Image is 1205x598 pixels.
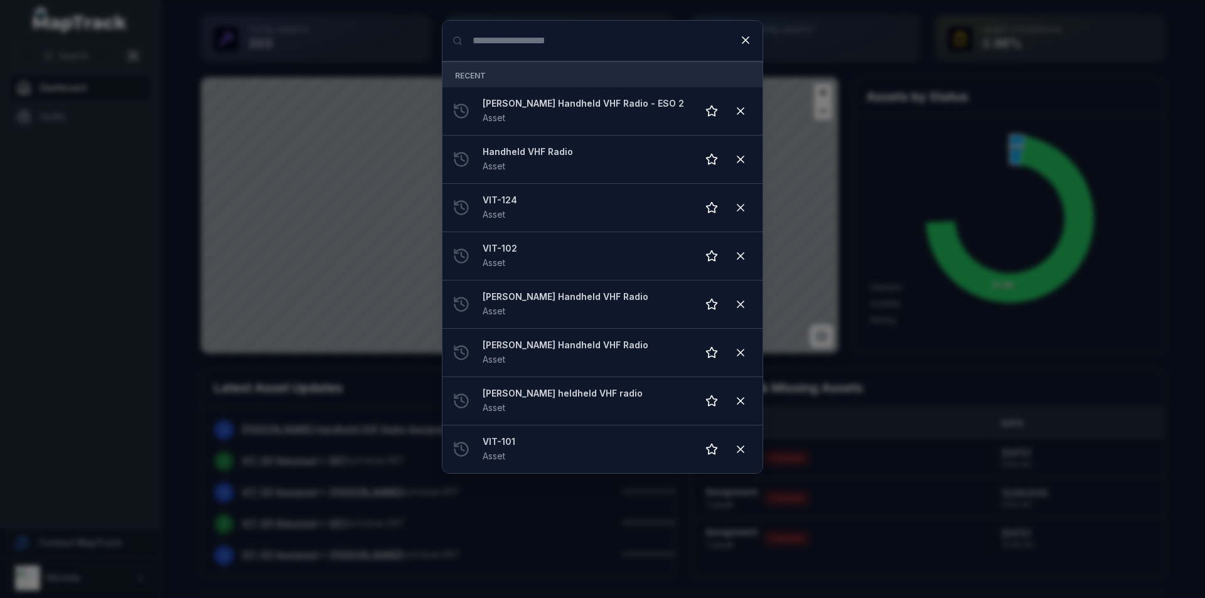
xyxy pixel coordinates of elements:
a: [PERSON_NAME] Handheld VHF RadioAsset [483,291,687,318]
span: Asset [483,354,505,365]
strong: [PERSON_NAME] Handheld VHF Radio [483,339,687,351]
span: Asset [483,112,505,123]
strong: VIT-102 [483,242,687,255]
span: Asset [483,402,505,413]
strong: [PERSON_NAME] Handheld VHF Radio [483,291,687,303]
span: Asset [483,451,505,461]
span: Asset [483,257,505,268]
span: Recent [455,71,486,80]
a: [PERSON_NAME] heldheld VHF radioAsset [483,387,687,415]
strong: VIT-124 [483,194,687,206]
span: Asset [483,209,505,220]
strong: [PERSON_NAME] heldheld VHF radio [483,387,687,400]
strong: VIT-101 [483,435,687,448]
strong: Handheld VHF Radio [483,146,687,158]
a: VIT-102Asset [483,242,687,270]
a: VIT-124Asset [483,194,687,222]
a: [PERSON_NAME] Handheld VHF RadioAsset [483,339,687,366]
a: VIT-101Asset [483,435,687,463]
strong: [PERSON_NAME] Handheld VHF Radio - ESO 2 [483,97,687,110]
a: Handheld VHF RadioAsset [483,146,687,173]
span: Asset [483,161,505,171]
a: [PERSON_NAME] Handheld VHF Radio - ESO 2Asset [483,97,687,125]
span: Asset [483,306,505,316]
